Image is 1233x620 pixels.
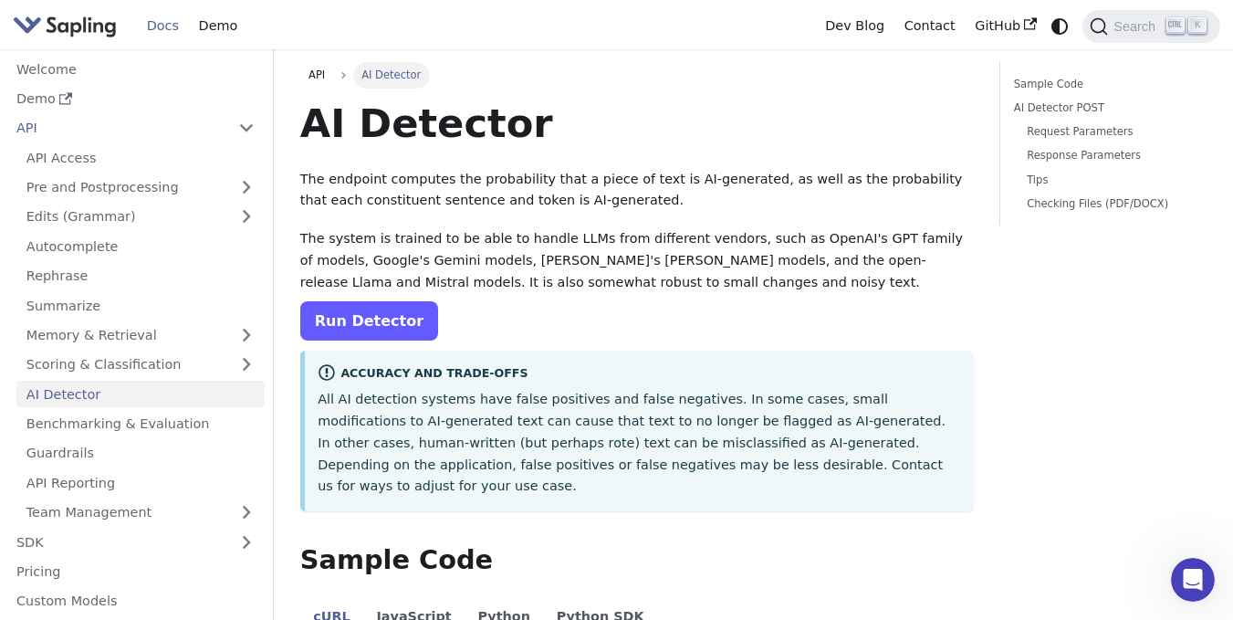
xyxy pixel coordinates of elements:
a: AI Detector POST [1014,100,1200,117]
a: Scoring & Classification [16,352,265,378]
a: Summarize [16,292,265,319]
a: Demo [6,86,265,112]
a: API Reporting [16,469,265,496]
span: Search [1108,19,1166,34]
span: API [308,68,325,81]
a: Welcome [6,56,265,82]
button: Switch between dark and light mode (currently system mode) [1047,13,1073,39]
a: Rephrase [16,263,265,289]
a: Pre and Postprocessing [16,174,265,201]
button: Expand sidebar category 'SDK' [228,529,265,555]
kbd: K [1188,17,1207,34]
a: Demo [189,12,247,40]
a: Response Parameters [1027,147,1194,164]
img: Sapling.ai [13,13,117,39]
iframe: Intercom live chat [1171,558,1215,602]
nav: Breadcrumbs [300,62,974,88]
a: Pricing [6,559,265,585]
a: Team Management [16,499,265,526]
div: Accuracy and Trade-offs [318,363,960,385]
a: API Access [16,144,265,171]
a: AI Detector [16,381,265,407]
a: Run Detector [300,301,438,341]
a: Benchmarking & Evaluation [16,411,265,437]
a: Request Parameters [1027,123,1194,141]
button: Collapse sidebar category 'API' [228,115,265,142]
a: Contact [894,12,966,40]
a: Edits (Grammar) [16,204,265,230]
p: All AI detection systems have false positives and false negatives. In some cases, small modificat... [318,389,960,498]
a: Guardrails [16,440,265,467]
a: Autocomplete [16,233,265,259]
a: Sample Code [1014,76,1200,93]
a: Custom Models [6,588,265,615]
a: Tips [1027,172,1194,189]
a: SDK [6,529,228,555]
a: API [6,115,228,142]
p: The system is trained to be able to handle LLMs from different vendors, such as OpenAI's GPT fami... [300,228,974,293]
a: Memory & Retrieval [16,322,265,349]
a: Dev Blog [815,12,893,40]
a: GitHub [965,12,1046,40]
a: Docs [137,12,189,40]
span: AI Detector [353,62,430,88]
a: Sapling.ai [13,13,123,39]
a: Checking Files (PDF/DOCX) [1027,195,1194,213]
h2: Sample Code [300,544,974,577]
h1: AI Detector [300,99,974,148]
a: API [300,62,334,88]
button: Search (Ctrl+K) [1082,10,1219,43]
p: The endpoint computes the probability that a piece of text is AI-generated, as well as the probab... [300,169,974,213]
